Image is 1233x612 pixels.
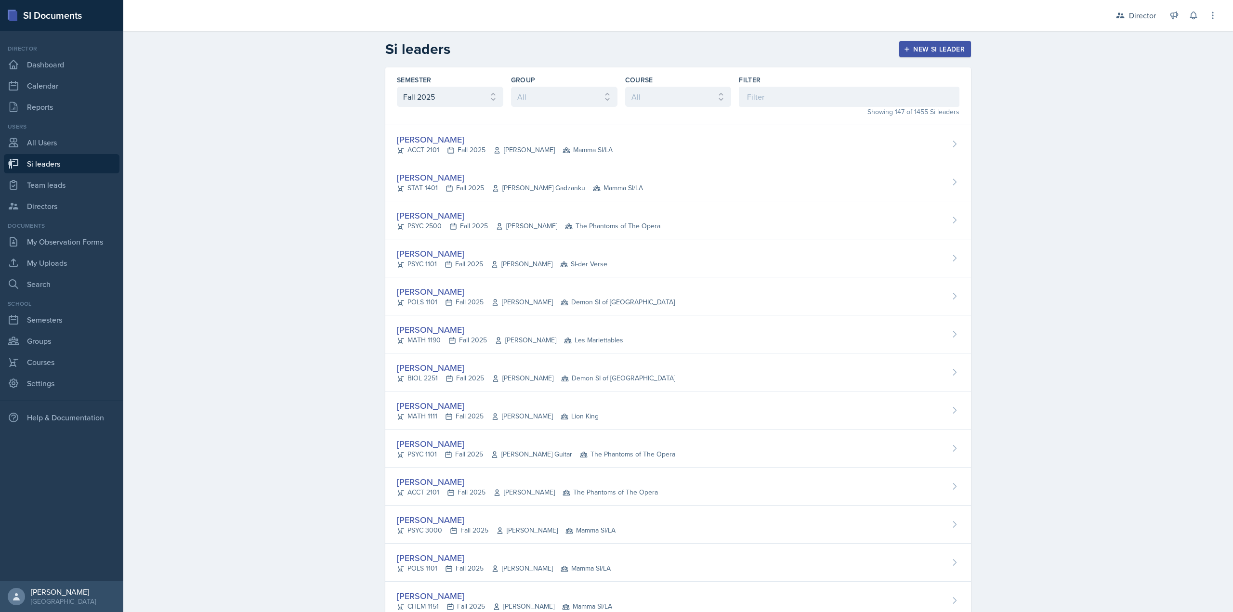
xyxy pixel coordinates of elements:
span: [PERSON_NAME] Guitar [491,449,572,459]
a: All Users [4,133,119,152]
a: [PERSON_NAME] POLS 1101Fall 2025[PERSON_NAME] Demon SI of [GEOGRAPHIC_DATA] [385,277,971,315]
div: Showing 147 of 1455 Si leaders [739,107,959,117]
span: [PERSON_NAME] Gadzanku [492,183,585,193]
a: Dashboard [4,55,119,74]
div: POLS 1101 Fall 2025 [397,563,611,573]
div: MATH 1111 Fall 2025 [397,411,599,421]
label: Course [625,75,653,85]
div: [PERSON_NAME] [397,171,643,184]
h2: Si leaders [385,40,450,58]
a: [PERSON_NAME] PSYC 1101Fall 2025[PERSON_NAME] SI-der Verse [385,239,971,277]
div: School [4,299,119,308]
div: PSYC 1101 Fall 2025 [397,449,675,459]
a: [PERSON_NAME] PSYC 3000Fall 2025[PERSON_NAME] Mamma SI/LA [385,506,971,544]
a: Groups [4,331,119,351]
span: Mamma SI/LA [563,145,613,155]
div: [PERSON_NAME] [397,133,613,146]
a: Settings [4,374,119,393]
span: [PERSON_NAME] [495,335,556,345]
label: Semester [397,75,432,85]
div: [PERSON_NAME] [397,513,616,526]
span: SI-der Verse [560,259,607,269]
a: [PERSON_NAME] POLS 1101Fall 2025[PERSON_NAME] Mamma SI/LA [385,544,971,582]
div: PSYC 3000 Fall 2025 [397,525,616,535]
button: New Si leader [899,41,971,57]
span: Demon SI of [GEOGRAPHIC_DATA] [561,373,675,383]
span: [PERSON_NAME] [491,563,553,573]
a: Courses [4,352,119,372]
div: PSYC 1101 Fall 2025 [397,259,607,269]
a: [PERSON_NAME] PSYC 1101Fall 2025[PERSON_NAME] Guitar The Phantoms of The Opera [385,430,971,468]
span: Mamma SI/LA [565,525,616,535]
span: The Phantoms of The Opera [563,487,658,497]
span: [PERSON_NAME] [493,601,554,612]
div: [PERSON_NAME] [397,589,612,602]
div: [PERSON_NAME] [397,323,623,336]
div: [PERSON_NAME] [397,399,599,412]
div: STAT 1401 Fall 2025 [397,183,643,193]
span: [PERSON_NAME] [496,525,558,535]
div: Director [1129,10,1156,21]
span: Mamma SI/LA [593,183,643,193]
div: [PERSON_NAME] [397,475,658,488]
div: [PERSON_NAME] [31,587,96,597]
span: [PERSON_NAME] [493,487,555,497]
span: Lion King [561,411,599,421]
a: [PERSON_NAME] ACCT 2101Fall 2025[PERSON_NAME] Mamma SI/LA [385,125,971,163]
div: [PERSON_NAME] [397,551,611,564]
a: [PERSON_NAME] BIOL 2251Fall 2025[PERSON_NAME] Demon SI of [GEOGRAPHIC_DATA] [385,353,971,391]
label: Filter [739,75,761,85]
span: The Phantoms of The Opera [580,449,675,459]
a: Search [4,274,119,294]
input: Filter [739,87,959,107]
a: My Observation Forms [4,232,119,251]
span: [PERSON_NAME] [496,221,557,231]
a: [PERSON_NAME] MATH 1190Fall 2025[PERSON_NAME] Les Mariettables [385,315,971,353]
div: [PERSON_NAME] [397,209,660,222]
span: Mamma SI/LA [561,563,611,573]
div: [GEOGRAPHIC_DATA] [31,597,96,606]
div: POLS 1101 Fall 2025 [397,297,675,307]
a: Calendar [4,76,119,95]
a: Reports [4,97,119,117]
span: [PERSON_NAME] [491,411,553,421]
span: The Phantoms of The Opera [565,221,660,231]
a: [PERSON_NAME] ACCT 2101Fall 2025[PERSON_NAME] The Phantoms of The Opera [385,468,971,506]
div: ACCT 2101 Fall 2025 [397,487,658,497]
div: ACCT 2101 Fall 2025 [397,145,613,155]
a: [PERSON_NAME] MATH 1111Fall 2025[PERSON_NAME] Lion King [385,391,971,430]
span: Mamma SI/LA [562,601,612,612]
span: [PERSON_NAME] [491,297,553,307]
div: Help & Documentation [4,408,119,427]
div: [PERSON_NAME] [397,285,675,298]
div: PSYC 2500 Fall 2025 [397,221,660,231]
a: [PERSON_NAME] STAT 1401Fall 2025[PERSON_NAME] Gadzanku Mamma SI/LA [385,163,971,201]
a: My Uploads [4,253,119,273]
a: [PERSON_NAME] PSYC 2500Fall 2025[PERSON_NAME] The Phantoms of The Opera [385,201,971,239]
div: Users [4,122,119,131]
label: Group [511,75,536,85]
a: Team leads [4,175,119,195]
a: Semesters [4,310,119,329]
div: [PERSON_NAME] [397,361,675,374]
div: [PERSON_NAME] [397,247,607,260]
div: New Si leader [905,45,965,53]
div: Documents [4,221,119,230]
span: [PERSON_NAME] [493,145,555,155]
a: Directors [4,196,119,216]
div: BIOL 2251 Fall 2025 [397,373,675,383]
span: Demon SI of [GEOGRAPHIC_DATA] [561,297,675,307]
span: [PERSON_NAME] [492,373,553,383]
div: [PERSON_NAME] [397,437,675,450]
a: Si leaders [4,154,119,173]
div: MATH 1190 Fall 2025 [397,335,623,345]
div: Director [4,44,119,53]
div: CHEM 1151 Fall 2025 [397,601,612,612]
span: Les Mariettables [564,335,623,345]
span: [PERSON_NAME] [491,259,552,269]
